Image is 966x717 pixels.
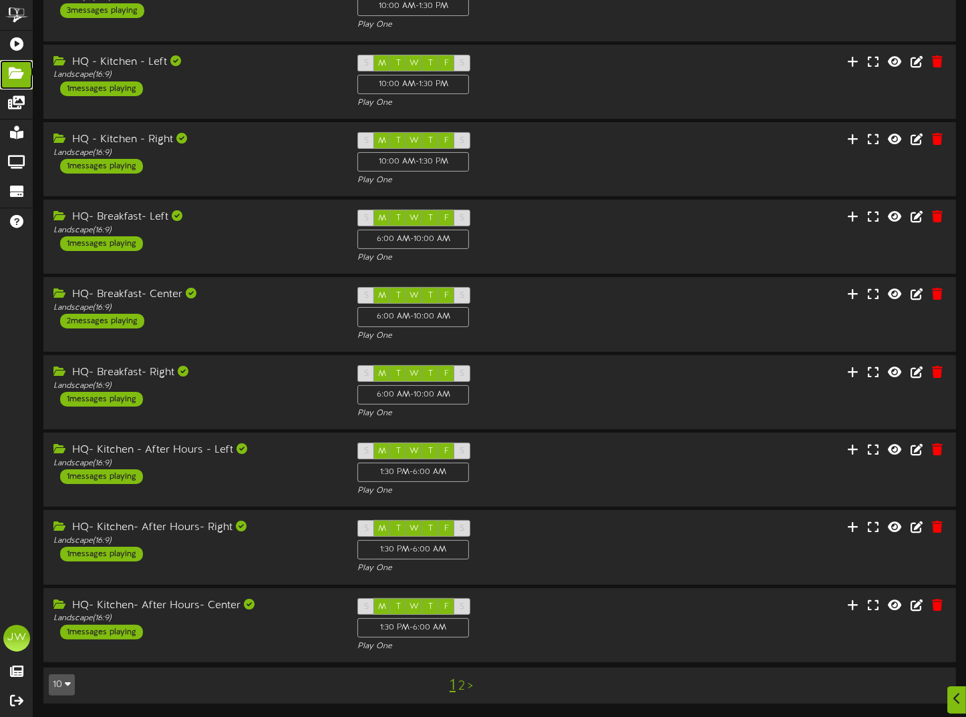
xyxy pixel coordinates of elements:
span: F [444,291,449,300]
div: Play One [357,252,641,264]
div: 1 messages playing [60,625,143,640]
span: W [410,59,419,68]
div: Landscape ( 16:9 ) [53,302,337,314]
span: T [396,369,401,379]
span: S [460,59,464,68]
span: M [378,602,386,612]
div: HQ- Kitchen- After Hours- Center [53,598,337,614]
span: S [364,136,369,146]
div: 3 messages playing [60,3,144,18]
span: S [460,136,464,146]
div: Landscape ( 16:9 ) [53,458,337,469]
span: S [460,214,464,223]
span: T [428,524,433,533]
span: F [444,136,449,146]
div: Play One [357,97,641,109]
div: 10:00 AM - 1:30 PM [357,75,469,94]
div: 6:00 AM - 10:00 AM [357,230,469,249]
div: Landscape ( 16:9 ) [53,535,337,547]
span: T [396,59,401,68]
button: 10 [49,674,75,696]
span: F [444,524,449,533]
div: Landscape ( 16:9 ) [53,381,337,392]
div: Play One [357,641,641,652]
span: S [364,59,369,68]
div: 1:30 PM - 6:00 AM [357,463,469,482]
span: M [378,214,386,223]
span: T [396,602,401,612]
span: W [410,214,419,223]
div: 1:30 PM - 6:00 AM [357,540,469,559]
span: F [444,214,449,223]
span: T [428,602,433,612]
div: 1 messages playing [60,81,143,96]
div: 6:00 AM - 10:00 AM [357,307,469,326]
span: W [410,447,419,456]
a: 1 [450,677,456,694]
span: S [364,214,369,223]
div: 1 messages playing [60,469,143,484]
a: > [468,679,473,694]
span: T [396,524,401,533]
div: 1 messages playing [60,392,143,407]
span: W [410,602,419,612]
div: 1 messages playing [60,236,143,251]
a: 2 [458,679,465,694]
span: S [364,524,369,533]
div: Play One [357,563,641,574]
span: T [396,291,401,300]
span: W [410,369,419,379]
span: S [460,291,464,300]
span: T [428,59,433,68]
div: Landscape ( 16:9 ) [53,225,337,236]
div: JW [3,625,30,652]
span: F [444,59,449,68]
span: M [378,291,386,300]
span: S [364,602,369,612]
div: Play One [357,485,641,497]
div: HQ - Kitchen - Left [53,55,337,70]
span: T [428,291,433,300]
div: Landscape ( 16:9 ) [53,613,337,624]
div: HQ- Breakfast- Left [53,210,337,225]
span: T [428,369,433,379]
span: S [364,291,369,300]
div: Play One [357,175,641,186]
div: Landscape ( 16:9 ) [53,148,337,159]
div: 1 messages playing [60,159,143,174]
span: M [378,447,386,456]
span: W [410,524,419,533]
div: HQ- Kitchen - After Hours - Left [53,443,337,458]
span: T [428,214,433,223]
span: T [428,136,433,146]
div: 2 messages playing [60,314,144,328]
span: M [378,136,386,146]
span: S [364,447,369,456]
span: M [378,369,386,379]
div: Play One [357,19,641,31]
div: 10:00 AM - 1:30 PM [357,152,469,172]
div: Play One [357,330,641,342]
span: M [378,59,386,68]
div: HQ- Breakfast- Center [53,287,337,302]
span: S [460,524,464,533]
span: S [460,369,464,379]
div: HQ - Kitchen - Right [53,132,337,148]
div: Play One [357,408,641,419]
span: S [460,602,464,612]
span: F [444,369,449,379]
span: S [460,447,464,456]
span: T [428,447,433,456]
span: T [396,214,401,223]
div: Landscape ( 16:9 ) [53,69,337,81]
div: HQ- Kitchen- After Hours- Right [53,520,337,535]
span: W [410,136,419,146]
div: 6:00 AM - 10:00 AM [357,385,469,405]
div: 1:30 PM - 6:00 AM [357,618,469,638]
span: F [444,602,449,612]
span: S [364,369,369,379]
span: F [444,447,449,456]
span: T [396,447,401,456]
span: T [396,136,401,146]
span: M [378,524,386,533]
